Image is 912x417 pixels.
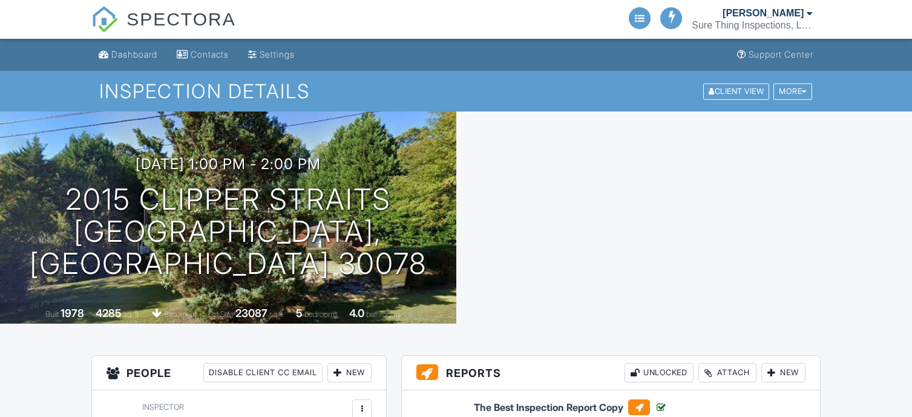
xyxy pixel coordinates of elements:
[208,310,234,319] span: Lot Size
[269,310,284,319] span: sq.ft.
[773,83,812,99] div: More
[99,81,813,102] h1: Inspection Details
[142,402,184,412] span: Inspector
[191,49,229,59] div: Contacts
[123,310,140,319] span: sq. ft.
[698,363,756,382] div: Attach
[366,310,401,319] span: bathrooms
[474,399,667,415] h6: The Best Inspection Report Copy
[749,49,813,59] div: Support Center
[136,156,321,172] h3: [DATE] 1:00 pm - 2:00 pm
[702,86,772,95] a: Client View
[235,307,267,319] div: 23087
[692,19,813,32] div: Sure Thing Inspections, LLC
[304,310,338,319] span: bedrooms
[723,7,804,19] div: [PERSON_NAME]
[349,307,364,319] div: 4.0
[625,363,694,382] div: Unlocked
[92,356,386,390] h3: People
[761,363,805,382] div: New
[260,49,295,59] div: Settings
[61,307,84,319] div: 1978
[172,44,234,66] a: Contacts
[402,356,820,390] h3: Reports
[111,49,157,59] div: Dashboard
[126,6,236,32] span: SPECTORA
[327,363,372,382] div: New
[91,18,236,41] a: SPECTORA
[296,307,303,319] div: 5
[164,310,197,319] span: basement
[243,44,300,66] a: Settings
[45,310,59,319] span: Built
[203,363,323,382] div: Disable Client CC Email
[19,184,437,279] h1: 2015 Clipper Straits [GEOGRAPHIC_DATA], [GEOGRAPHIC_DATA] 30078
[96,307,122,319] div: 4285
[732,44,818,66] a: Support Center
[703,83,769,99] div: Client View
[91,6,118,33] img: The Best Home Inspection Software - Spectora
[94,44,162,66] a: Dashboard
